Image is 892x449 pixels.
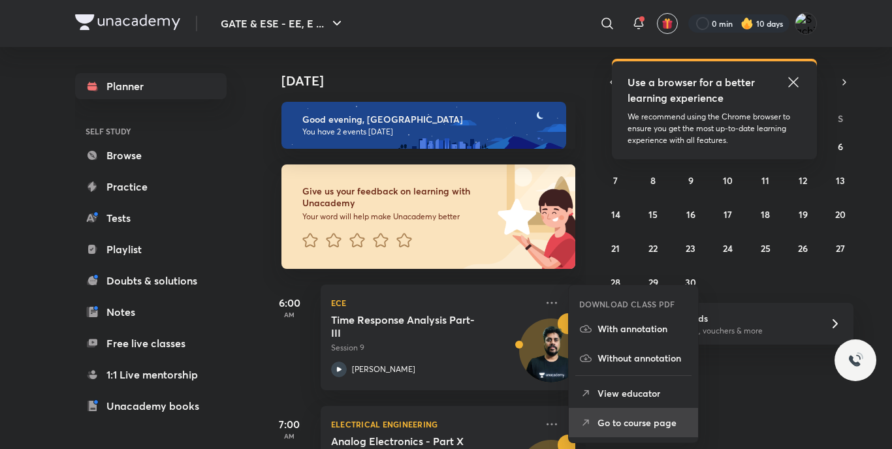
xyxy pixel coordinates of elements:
button: September 30, 2025 [680,271,701,292]
a: Notes [75,299,227,325]
p: We recommend using the Chrome browser to ensure you get the most up-to-date learning experience w... [628,111,801,146]
button: September 28, 2025 [605,271,626,292]
button: September 9, 2025 [680,170,701,191]
abbr: September 18, 2025 [761,208,770,221]
h6: DOWNLOAD CLASS PDF [579,298,675,310]
p: Your word will help make Unacademy better [302,211,493,222]
button: September 22, 2025 [643,238,663,258]
abbr: September 11, 2025 [761,174,769,187]
a: Tests [75,205,227,231]
a: Browse [75,142,227,168]
abbr: September 21, 2025 [611,242,620,255]
h5: 6:00 [263,295,315,311]
h4: [DATE] [281,73,588,89]
abbr: September 14, 2025 [611,208,620,221]
abbr: September 19, 2025 [799,208,808,221]
button: September 15, 2025 [643,204,663,225]
abbr: September 30, 2025 [685,276,696,288]
h5: Use a browser for a better learning experience [628,74,757,106]
a: Practice [75,174,227,200]
button: September 17, 2025 [718,204,739,225]
button: September 20, 2025 [830,204,851,225]
abbr: September 27, 2025 [836,242,845,255]
img: streak [741,17,754,30]
button: September 25, 2025 [755,238,776,258]
abbr: September 29, 2025 [648,276,658,288]
h5: 7:00 [263,416,315,432]
p: [PERSON_NAME] [352,364,415,375]
button: September 26, 2025 [793,238,814,258]
abbr: September 8, 2025 [650,174,656,187]
abbr: September 24, 2025 [723,242,733,255]
a: Planner [75,73,227,99]
abbr: September 17, 2025 [724,208,732,221]
img: avatar [661,18,673,29]
abbr: September 23, 2025 [686,242,695,255]
h6: Give us your feedback on learning with Unacademy [302,185,493,209]
p: Electrical Engineering [331,416,536,432]
abbr: September 15, 2025 [648,208,658,221]
img: Sachin Sonkar [795,12,817,35]
button: September 6, 2025 [830,136,851,157]
button: September 14, 2025 [605,204,626,225]
button: avatar [657,13,678,34]
img: evening [281,102,566,149]
button: September 23, 2025 [680,238,701,258]
p: Go to course page [597,416,688,429]
img: Avatar [520,326,582,388]
abbr: September 16, 2025 [686,208,695,221]
button: GATE & ESE - EE, E ... [213,10,353,37]
a: Free live classes [75,330,227,356]
a: Playlist [75,236,227,262]
abbr: September 25, 2025 [761,242,771,255]
abbr: September 13, 2025 [836,174,845,187]
button: September 11, 2025 [755,170,776,191]
p: You have 2 events [DATE] [302,127,554,137]
button: September 13, 2025 [830,170,851,191]
button: September 10, 2025 [718,170,739,191]
h6: Good evening, [GEOGRAPHIC_DATA] [302,114,554,125]
abbr: September 22, 2025 [648,242,658,255]
p: With annotation [597,322,688,335]
p: Session 9 [331,342,536,354]
button: September 21, 2025 [605,238,626,258]
abbr: September 10, 2025 [723,174,733,187]
button: September 12, 2025 [793,170,814,191]
button: September 27, 2025 [830,238,851,258]
h5: Time Response Analysis Part-III [331,313,494,339]
button: September 19, 2025 [793,204,814,225]
h6: Refer friends [653,311,814,325]
img: Company Logo [75,14,180,30]
p: ECE [331,295,536,311]
abbr: September 6, 2025 [838,140,843,153]
abbr: September 12, 2025 [799,174,807,187]
abbr: September 28, 2025 [611,276,620,288]
p: Win a laptop, vouchers & more [653,325,814,337]
a: 1:1 Live mentorship [75,362,227,388]
abbr: September 7, 2025 [613,174,618,187]
p: View educator [597,386,688,400]
button: September 18, 2025 [755,204,776,225]
img: ttu [848,352,863,368]
abbr: September 20, 2025 [835,208,846,221]
button: September 7, 2025 [605,170,626,191]
button: September 24, 2025 [718,238,739,258]
abbr: September 26, 2025 [798,242,808,255]
h6: SELF STUDY [75,120,227,142]
button: September 29, 2025 [643,271,663,292]
a: Company Logo [75,14,180,33]
img: feedback_image [453,164,575,269]
a: Unacademy books [75,393,227,419]
p: AM [263,311,315,318]
button: September 8, 2025 [643,170,663,191]
button: September 16, 2025 [680,204,701,225]
h5: Analog Electronics - Part X [331,435,494,448]
abbr: September 9, 2025 [688,174,693,187]
a: Doubts & solutions [75,268,227,294]
p: AM [263,432,315,440]
p: Without annotation [597,351,688,365]
abbr: Saturday [838,112,843,125]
